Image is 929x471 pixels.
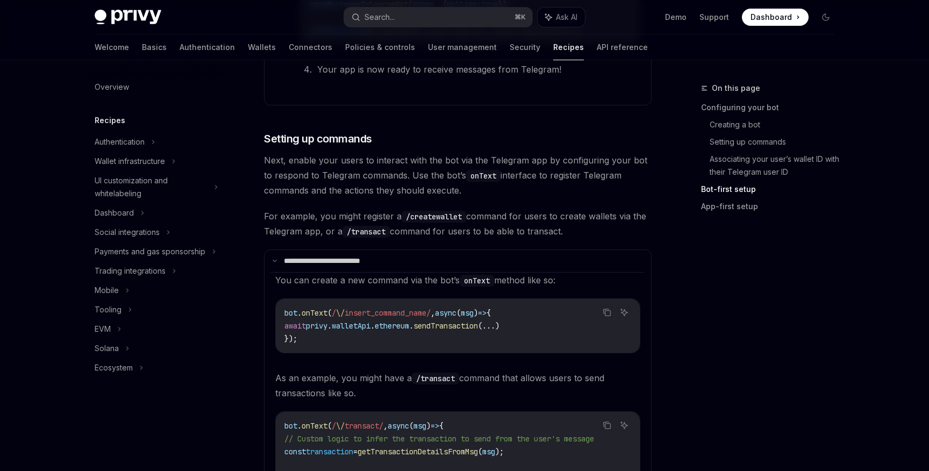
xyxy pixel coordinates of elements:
[95,174,208,200] div: UI customization and whitelabeling
[600,305,614,319] button: Copy the contents from the code block
[817,9,834,26] button: Toggle dark mode
[306,447,353,456] span: transaction
[428,34,497,60] a: User management
[275,275,555,286] span: You can create a new command via the bot’s method like so:
[332,308,336,318] span: /
[482,447,495,456] span: msg
[284,447,306,456] span: const
[344,8,532,27] button: Search...⌘K
[510,34,540,60] a: Security
[353,447,358,456] span: =
[327,308,332,318] span: (
[358,447,478,456] span: getTransactionDetailsFromMsg
[248,34,276,60] a: Wallets
[460,275,494,287] code: onText
[142,34,167,60] a: Basics
[456,308,461,318] span: (
[297,421,302,431] span: .
[284,308,297,318] span: bot
[495,447,504,456] span: );
[402,211,466,223] code: /createwallet
[95,226,160,239] div: Social integrations
[431,308,435,318] span: ,
[482,321,495,331] span: ...
[474,308,478,318] span: )
[289,34,332,60] a: Connectors
[180,34,235,60] a: Authentication
[466,170,501,182] code: onText
[342,226,390,238] code: /transact
[332,321,370,331] span: walletApi
[275,373,604,398] span: As an example, you might have a command that allows users to send transactions like so.
[95,303,122,316] div: Tooling
[332,421,336,431] span: /
[95,245,205,258] div: Payments and gas sponsorship
[95,114,125,127] h5: Recipes
[86,77,224,97] a: Overview
[478,321,482,331] span: (
[712,82,760,95] span: On this page
[439,421,444,431] span: {
[412,373,459,384] code: /transact
[264,131,372,146] span: Setting up commands
[487,308,491,318] span: {
[284,421,297,431] span: bot
[95,10,161,25] img: dark logo
[302,421,327,431] span: onText
[665,12,687,23] a: Demo
[617,418,631,432] button: Ask AI
[431,421,439,431] span: =>
[95,284,119,297] div: Mobile
[336,308,345,318] span: \/
[345,421,383,431] span: transact/
[284,334,297,344] span: });
[710,116,843,133] a: Creating a bot
[297,308,302,318] span: .
[617,305,631,319] button: Ask AI
[370,321,375,331] span: .
[495,321,499,331] span: )
[409,321,413,331] span: .
[409,421,413,431] span: (
[284,434,594,444] span: // Custom logic to infer the transaction to send from the user's message
[710,133,843,151] a: Setting up commands
[375,321,409,331] span: ethereum
[514,13,526,22] span: ⌘ K
[742,9,809,26] a: Dashboard
[553,34,584,60] a: Recipes
[314,62,640,77] li: Your app is now ready to receive messages from Telegram!
[327,421,332,431] span: (
[284,321,306,331] span: await
[95,135,145,148] div: Authentication
[336,421,345,431] span: \/
[95,323,111,336] div: EVM
[426,421,431,431] span: )
[388,421,409,431] span: async
[365,11,395,24] div: Search...
[345,34,415,60] a: Policies & controls
[600,418,614,432] button: Copy the contents from the code block
[701,181,843,198] a: Bot-first setup
[383,421,388,431] span: ,
[597,34,648,60] a: API reference
[478,447,482,456] span: (
[327,321,332,331] span: .
[95,34,129,60] a: Welcome
[302,308,327,318] span: onText
[710,151,843,181] a: Associating your user’s wallet ID with their Telegram user ID
[264,153,652,198] span: Next, enable your users to interact with the bot via the Telegram app by configuring your bot to ...
[264,209,652,239] span: For example, you might register a command for users to create wallets via the Telegram app, or a ...
[751,12,792,23] span: Dashboard
[95,206,134,219] div: Dashboard
[478,308,487,318] span: =>
[95,342,119,355] div: Solana
[435,308,456,318] span: async
[345,308,431,318] span: insert_command_name/
[95,361,133,374] div: Ecosystem
[413,421,426,431] span: msg
[95,265,166,277] div: Trading integrations
[556,12,577,23] span: Ask AI
[701,99,843,116] a: Configuring your bot
[95,155,165,168] div: Wallet infrastructure
[701,198,843,215] a: App-first setup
